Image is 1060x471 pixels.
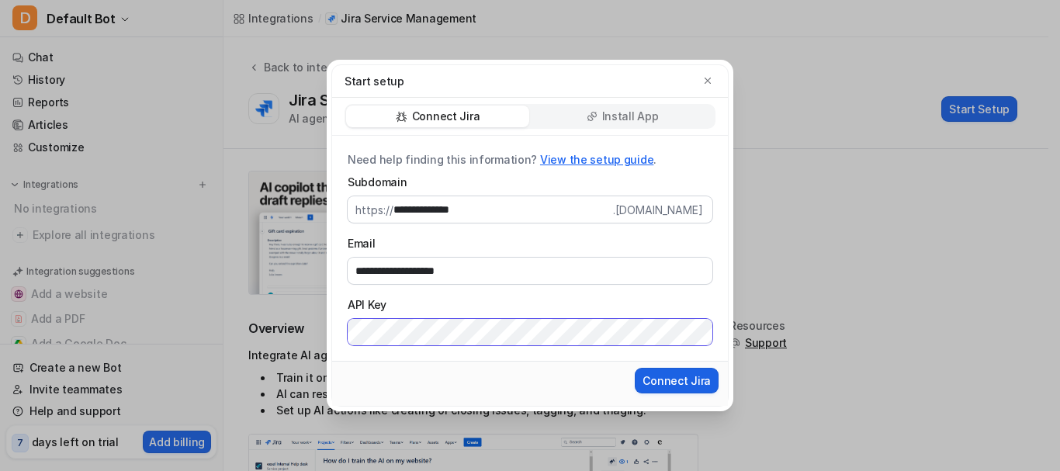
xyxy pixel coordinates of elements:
label: Email [348,235,712,251]
p: Install App [602,109,659,124]
p: Need help finding this information? . [348,151,712,168]
label: API Key [348,296,712,313]
p: Connect Jira [412,109,480,124]
a: View the setup guide [540,153,653,166]
button: Connect Jira [635,368,719,393]
p: Start setup [345,73,404,89]
span: https:// [348,196,393,223]
span: .[DOMAIN_NAME] [613,196,712,223]
span: Connect Jira [643,372,711,389]
label: Subdomain [348,174,712,190]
